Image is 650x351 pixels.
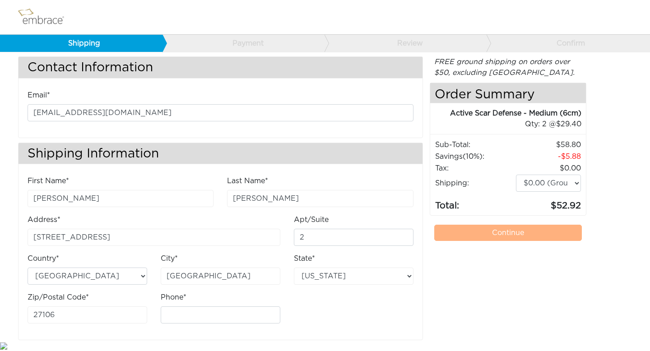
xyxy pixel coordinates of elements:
[324,35,487,52] a: Review
[19,143,422,164] h3: Shipping Information
[515,139,581,151] td: 58.80
[28,214,60,225] label: Address*
[161,292,186,303] label: Phone*
[294,214,329,225] label: Apt/Suite
[486,35,649,52] a: Confirm
[19,57,422,78] h3: Contact Information
[227,175,268,186] label: Last Name*
[28,90,50,101] label: Email*
[435,139,515,151] td: Sub-Total:
[430,56,587,78] div: FREE ground shipping on orders over $50, excluding [GEOGRAPHIC_DATA].
[515,162,581,174] td: 0.00
[435,162,515,174] td: Tax:
[28,253,59,264] label: Country*
[463,153,483,160] span: (10%)
[16,6,74,28] img: logo.png
[28,292,89,303] label: Zip/Postal Code*
[515,192,581,213] td: 52.92
[294,253,315,264] label: State*
[441,119,582,129] div: 2 @
[435,174,515,192] td: Shipping:
[161,253,178,264] label: City*
[515,151,581,162] td: 5.88
[430,83,586,103] h4: Order Summary
[435,151,515,162] td: Savings :
[556,120,581,128] span: 29.40
[28,175,69,186] label: First Name*
[162,35,325,52] a: Payment
[430,108,582,119] div: Active Scar Defense - Medium (6cm)
[434,225,582,241] a: Continue
[435,192,515,213] td: Total:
